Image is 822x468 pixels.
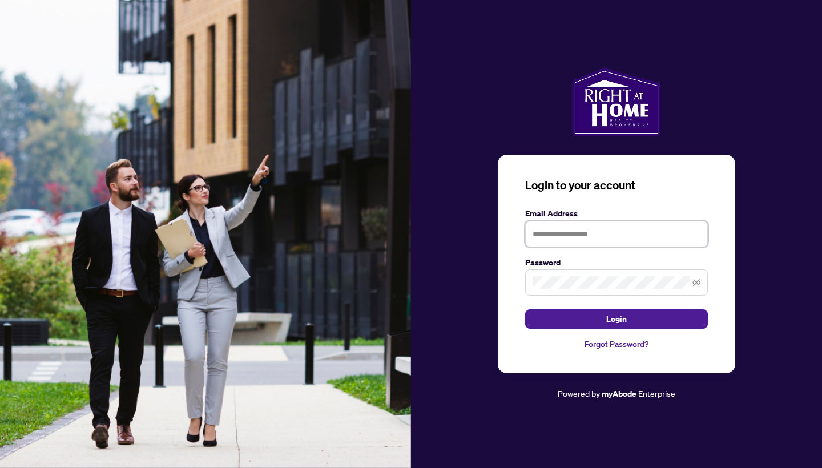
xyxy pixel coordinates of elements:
label: Email Address [525,207,708,220]
a: Forgot Password? [525,338,708,350]
label: Password [525,256,708,269]
img: ma-logo [572,68,660,136]
span: eye-invisible [692,279,700,287]
span: Powered by [558,388,600,398]
span: Login [606,310,627,328]
button: Login [525,309,708,329]
a: myAbode [602,388,636,400]
span: Enterprise [638,388,675,398]
h3: Login to your account [525,177,708,193]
